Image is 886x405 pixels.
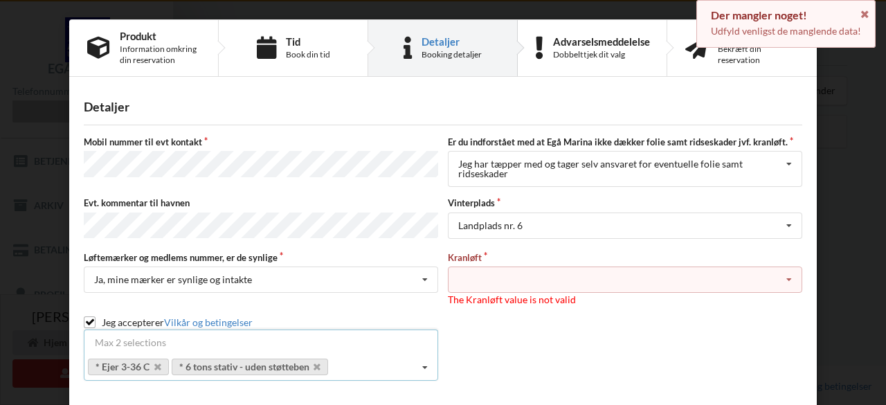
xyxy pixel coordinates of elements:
label: Jeg accepterer [84,316,253,328]
div: Produkt [120,30,200,42]
div: Advarselsmeddelelse [553,36,650,47]
a: * Ejer 3-36 C [88,359,169,375]
div: Detaljer [422,36,482,47]
div: Detaljer [84,99,802,115]
a: * 6 tons stativ - uden støtteben [172,359,329,375]
div: Landplads nr. 6 [458,221,523,231]
div: Jeg har tæpper med og tager selv ansvaret for eventuelle folie samt ridseskader [458,159,781,179]
div: Dobbelttjek dit valg [553,49,650,60]
label: Er du indforstået med at Egå Marina ikke dækker folie samt ridseskader jvf. kranløft. [448,136,802,148]
div: Tid [286,36,330,47]
div: Booking detaljer [422,49,482,60]
a: Vilkår og betingelser [164,316,253,328]
label: Kranløft [448,251,802,264]
div: Der mangler noget! [711,8,861,22]
label: Løftemærker og medlems nummer, er de synlige [84,251,438,264]
div: Ja, mine mærker er synlige og intakte [94,275,252,285]
div: Bekræft din reservation [718,44,799,66]
span: The Kranløft value is not valid [448,294,576,305]
label: Mobil nummer til evt kontakt [84,136,438,148]
div: Max 2 selections [84,330,438,355]
p: Udfyld venligst de manglende data! [711,24,861,38]
div: Book din tid [286,49,330,60]
label: Evt. kommentar til havnen [84,197,438,209]
label: Vinterplads [448,197,802,209]
div: Information omkring din reservation [120,44,200,66]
